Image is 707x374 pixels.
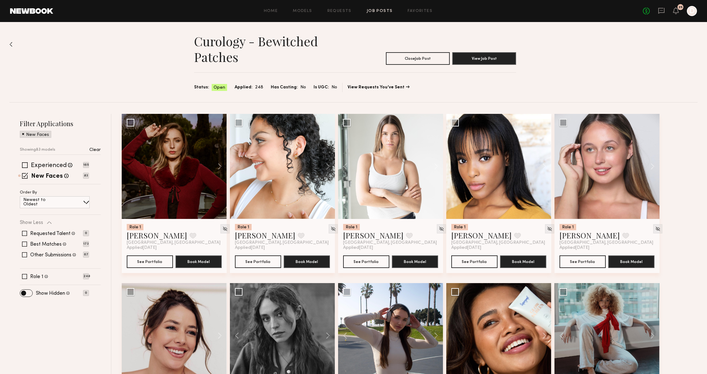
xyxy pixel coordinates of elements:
p: 83 [83,173,89,179]
a: Requests [327,9,352,13]
a: Book Model [392,259,438,264]
p: New Faces [26,133,49,137]
img: Back to previous page [9,42,13,47]
p: Newest to Oldest [23,198,61,207]
span: Is UGC: [314,84,329,91]
label: Show Hidden [36,291,65,296]
a: Job Posts [367,9,393,13]
p: 67 [83,252,89,258]
label: Experienced [31,163,67,169]
button: Book Model [284,255,330,268]
img: Unhide Model [331,226,336,232]
div: Applied [DATE] [235,245,330,250]
button: See Portfolio [235,255,281,268]
a: Favorites [408,9,432,13]
a: View Requests You’ve Sent [348,85,409,90]
a: Home [264,9,278,13]
div: Role 1 [343,224,360,230]
a: [PERSON_NAME] [451,230,512,240]
span: [GEOGRAPHIC_DATA], [GEOGRAPHIC_DATA] [127,240,220,245]
a: Book Model [500,259,546,264]
div: Role 1 [451,224,468,230]
p: Showing 83 models [20,148,55,152]
div: Role 1 [559,224,576,230]
p: Clear [89,148,101,152]
span: Open [214,85,225,91]
p: Show Less [20,220,43,225]
div: Applied [DATE] [127,245,222,250]
h1: Curology - Bewitched Patches [194,33,355,65]
span: [GEOGRAPHIC_DATA], [GEOGRAPHIC_DATA] [559,240,653,245]
a: [PERSON_NAME] [343,230,404,240]
div: 25 [678,6,682,9]
button: See Portfolio [343,255,389,268]
img: Unhide Model [222,226,228,232]
button: Book Model [392,255,438,268]
label: Best Matches [30,242,62,247]
a: [PERSON_NAME] [127,230,187,240]
p: Order By [20,191,37,195]
button: Book Model [500,255,546,268]
button: See Portfolio [127,255,173,268]
p: 0 [83,290,89,296]
span: Status: [194,84,209,91]
div: Applied [DATE] [451,245,546,250]
img: Unhide Model [547,226,552,232]
a: Book Model [608,259,654,264]
span: No [300,84,306,91]
span: [GEOGRAPHIC_DATA], [GEOGRAPHIC_DATA] [343,240,437,245]
p: 173 [83,241,89,247]
label: Role 1 [30,274,43,279]
a: [PERSON_NAME] [559,230,620,240]
span: [GEOGRAPHIC_DATA], [GEOGRAPHIC_DATA] [451,240,545,245]
a: D [687,6,697,16]
button: Book Model [608,255,654,268]
p: 165 [83,162,89,168]
label: Requested Talent [30,231,70,236]
div: Applied [DATE] [559,245,654,250]
button: See Portfolio [559,255,606,268]
p: 0 [83,230,89,236]
div: Role 1 [127,224,143,230]
span: Applied: [235,84,253,91]
div: Applied [DATE] [343,245,438,250]
button: CloseJob Post [386,52,450,65]
a: Models [293,9,312,13]
div: Role 1 [235,224,252,230]
span: Has Casting: [271,84,298,91]
button: View Job Post [452,52,516,65]
span: No [331,84,337,91]
button: Book Model [175,255,222,268]
p: 248 [83,273,89,279]
button: See Portfolio [451,255,498,268]
img: Unhide Model [439,226,444,232]
a: [PERSON_NAME] [235,230,295,240]
span: [GEOGRAPHIC_DATA], [GEOGRAPHIC_DATA] [235,240,329,245]
h2: Filter Applications [20,119,101,128]
span: 248 [255,84,263,91]
a: Book Model [284,259,330,264]
img: Unhide Model [655,226,660,232]
a: Book Model [175,259,222,264]
label: New Faces [31,173,63,180]
label: Other Submissions [30,253,71,258]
